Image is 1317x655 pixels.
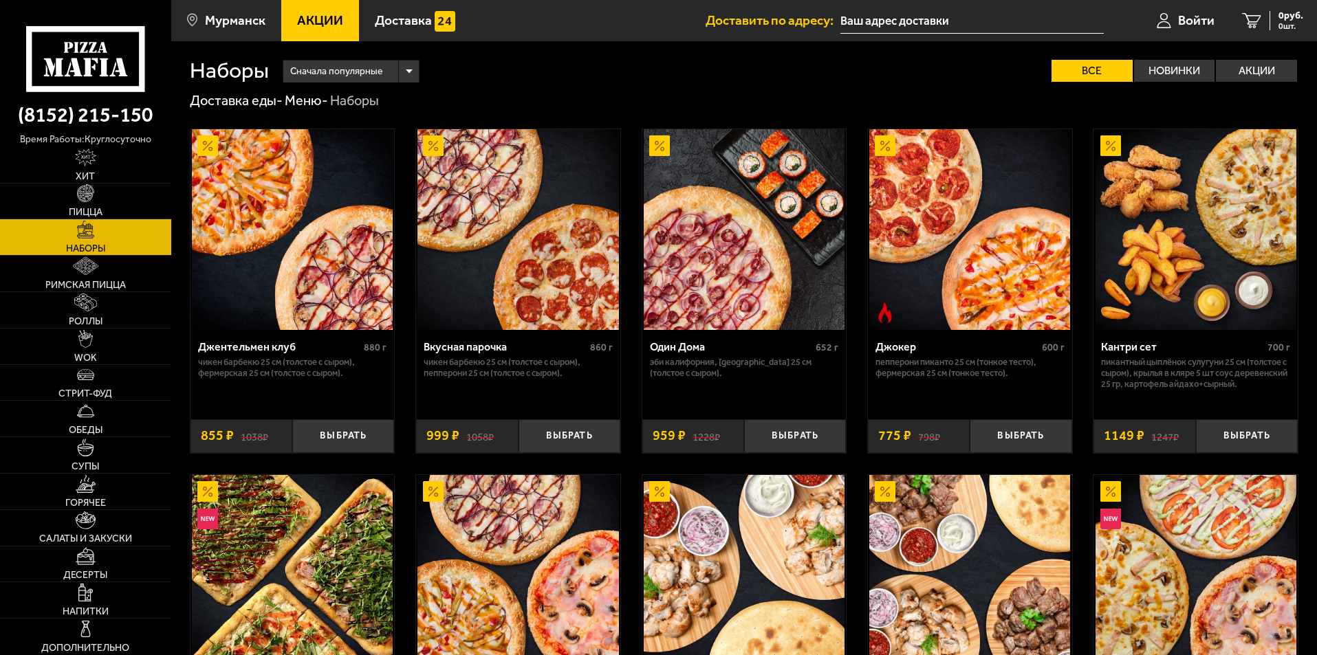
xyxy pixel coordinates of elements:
[424,357,613,379] p: Чикен Барбекю 25 см (толстое с сыром), Пепперони 25 см (толстое с сыром).
[1178,14,1215,27] span: Войти
[875,340,1038,353] div: Джокер
[642,129,847,330] a: АкционныйОдин Дома
[201,429,234,443] span: 855 ₽
[869,129,1070,330] img: Джокер
[590,342,613,353] span: 860 г
[816,342,838,353] span: 652 г
[875,357,1065,379] p: Пепперони Пиканто 25 см (тонкое тесто), Фермерская 25 см (тонкое тесто).
[1151,429,1179,443] s: 1247 ₽
[970,419,1071,453] button: Выбрать
[198,357,387,379] p: Чикен Барбекю 25 см (толстое с сыром), Фермерская 25 см (толстое с сыром).
[423,135,444,156] img: Акционный
[197,509,218,529] img: Новинка
[63,607,109,617] span: Напитки
[1267,342,1290,353] span: 700 г
[74,353,97,363] span: WOK
[744,419,846,453] button: Выбрать
[1196,419,1298,453] button: Выбрать
[1101,340,1264,353] div: Кантри сет
[416,129,620,330] a: АкционныйВкусная парочка
[649,481,670,502] img: Акционный
[875,481,895,502] img: Акционный
[1096,129,1296,330] img: Кантри сет
[875,302,895,323] img: Острое блюдо
[69,317,102,326] span: Роллы
[1100,135,1121,156] img: Акционный
[1100,509,1121,529] img: Новинка
[423,481,444,502] img: Акционный
[292,419,394,453] button: Выбрать
[241,429,268,443] s: 1038 ₽
[653,429,686,443] span: 959 ₽
[198,340,361,353] div: Джентельмен клуб
[650,340,813,353] div: Один Дома
[435,11,455,32] img: 15daf4d41897b9f0e9f617042186c801.svg
[878,429,911,443] span: 775 ₽
[1101,357,1290,390] p: Пикантный цыплёнок сулугуни 25 см (толстое с сыром), крылья в кляре 5 шт соус деревенский 25 гр, ...
[649,135,670,156] img: Акционный
[840,8,1104,34] input: Ваш адрес доставки
[1042,342,1065,353] span: 600 г
[66,244,105,254] span: Наборы
[1134,60,1215,82] label: Новинки
[69,208,102,217] span: Пицца
[205,14,265,27] span: Мурманск
[868,129,1072,330] a: АкционныйОстрое блюдоДжокер
[466,429,494,443] s: 1058 ₽
[63,570,107,580] span: Десерты
[330,92,379,110] div: Наборы
[693,429,720,443] s: 1228 ₽
[875,135,895,156] img: Акционный
[72,462,99,471] span: Супы
[65,498,106,508] span: Горячее
[426,429,459,443] span: 999 ₽
[197,135,218,156] img: Акционный
[424,340,587,353] div: Вкусная парочка
[918,429,940,443] s: 798 ₽
[297,14,343,27] span: Акции
[1052,60,1133,82] label: Все
[190,60,269,82] h1: Наборы
[191,129,395,330] a: АкционныйДжентельмен клуб
[650,357,839,379] p: Эби Калифорния, [GEOGRAPHIC_DATA] 25 см (толстое с сыром).
[1104,429,1144,443] span: 1149 ₽
[417,129,618,330] img: Вкусная парочка
[41,643,129,653] span: Дополнительно
[290,58,382,85] span: Сначала популярные
[1278,22,1303,30] span: 0 шт.
[1100,481,1121,502] img: Акционный
[375,14,432,27] span: Доставка
[519,419,620,453] button: Выбрать
[197,481,218,502] img: Акционный
[644,129,845,330] img: Один Дома
[58,389,112,399] span: Стрит-фуд
[285,92,328,109] a: Меню-
[1093,129,1298,330] a: АкционныйКантри сет
[45,280,126,290] span: Римская пицца
[1278,11,1303,21] span: 0 руб.
[190,92,283,109] a: Доставка еды-
[1216,60,1297,82] label: Акции
[364,342,387,353] span: 880 г
[192,129,393,330] img: Джентельмен клуб
[69,425,102,435] span: Обеды
[706,14,840,27] span: Доставить по адресу:
[39,534,132,544] span: Салаты и закуски
[76,172,95,181] span: Хит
